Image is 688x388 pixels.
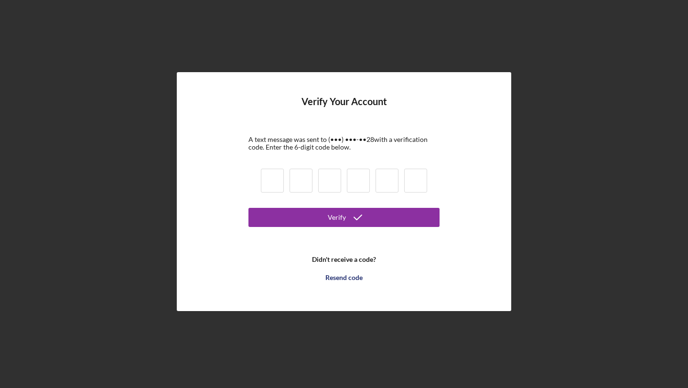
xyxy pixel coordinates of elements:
button: Verify [248,208,440,227]
div: Verify [328,208,346,227]
h4: Verify Your Account [301,96,387,121]
button: Resend code [248,268,440,287]
div: Resend code [325,268,363,287]
div: A text message was sent to (•••) •••-•• 28 with a verification code. Enter the 6-digit code below. [248,136,440,151]
b: Didn't receive a code? [312,256,376,263]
